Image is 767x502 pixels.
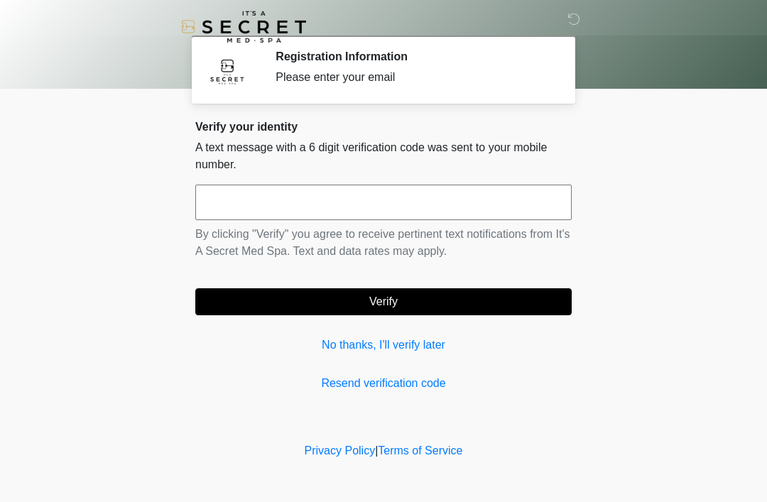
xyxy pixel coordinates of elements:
[195,375,572,392] a: Resend verification code
[378,444,462,457] a: Terms of Service
[195,288,572,315] button: Verify
[375,444,378,457] a: |
[276,69,550,86] div: Please enter your email
[305,444,376,457] a: Privacy Policy
[195,120,572,133] h2: Verify your identity
[206,50,249,92] img: Agent Avatar
[195,337,572,354] a: No thanks, I'll verify later
[195,139,572,173] p: A text message with a 6 digit verification code was sent to your mobile number.
[276,50,550,63] h2: Registration Information
[195,226,572,260] p: By clicking "Verify" you agree to receive pertinent text notifications from It's A Secret Med Spa...
[181,11,306,43] img: It's A Secret Med Spa Logo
